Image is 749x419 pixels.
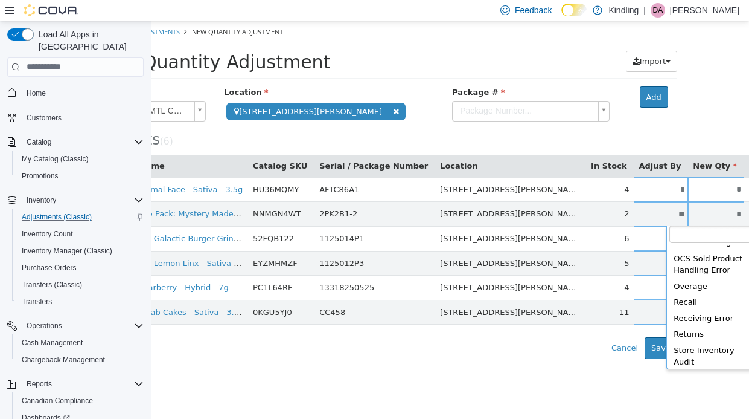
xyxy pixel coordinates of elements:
a: Chargeback Management [17,352,110,367]
div: Recall [518,273,610,290]
span: Inventory [27,195,56,205]
input: Dark Mode [561,4,587,16]
button: Cash Management [12,334,148,351]
span: Reports [22,377,144,391]
span: Customers [27,113,62,123]
button: Operations [22,319,67,333]
button: Home [2,84,148,102]
span: Transfers [17,294,144,309]
span: Transfers [22,297,52,307]
a: My Catalog (Classic) [17,152,94,166]
span: Transfers (Classic) [17,278,144,292]
button: Inventory [22,193,61,207]
div: Store Inventory Audit [518,322,610,349]
a: Adjustments (Classic) [17,210,97,224]
a: Cash Management [17,336,88,350]
button: Customers [2,109,148,126]
div: Receiving Error [518,290,610,306]
button: My Catalog (Classic) [12,151,148,167]
span: Purchase Orders [22,263,77,273]
button: Transfers (Classic) [12,276,148,293]
img: Cova [24,4,78,16]
a: Customers [22,111,66,125]
span: Home [22,85,144,100]
span: Canadian Compliance [22,396,93,406]
a: Purchase Orders [17,261,81,275]
a: Transfers (Classic) [17,278,87,292]
p: Kindling [608,3,639,18]
span: Inventory Manager (Classic) [22,246,112,256]
span: Chargeback Management [22,355,105,365]
a: Inventory Manager (Classic) [17,244,117,258]
div: OCS-Sold Product Handling Error [518,230,610,258]
button: Inventory Manager (Classic) [12,242,148,259]
span: Catalog [27,137,51,147]
a: Canadian Compliance [17,394,98,408]
span: Reports [27,379,52,389]
button: Catalog [22,135,56,149]
span: Promotions [22,171,59,181]
span: Home [27,88,46,98]
span: Inventory Count [17,227,144,241]
span: Operations [22,319,144,333]
span: Inventory Manager (Classic) [17,244,144,258]
button: Chargeback Management [12,351,148,368]
a: Transfers [17,294,57,309]
span: Cash Management [17,336,144,350]
span: Canadian Compliance [17,394,144,408]
span: Inventory [22,193,144,207]
button: Catalog [2,134,148,151]
button: Transfers [12,293,148,310]
button: Adjustments (Classic) [12,209,148,226]
button: Purchase Orders [12,259,148,276]
div: Overage [518,258,610,274]
div: Returns [518,305,610,322]
span: Inventory Count [22,229,73,239]
span: Chargeback Management [17,352,144,367]
a: Home [22,86,51,100]
span: Catalog [22,135,144,149]
a: Inventory Count [17,227,78,241]
p: | [643,3,646,18]
span: Customers [22,110,144,125]
span: Transfers (Classic) [22,280,82,290]
button: Inventory Count [12,226,148,242]
span: Load All Apps in [GEOGRAPHIC_DATA] [34,28,144,53]
button: Reports [22,377,57,391]
p: [PERSON_NAME] [670,3,739,18]
a: Promotions [17,169,63,183]
span: DA [653,3,663,18]
span: Operations [27,321,62,331]
span: My Catalog (Classic) [17,152,144,166]
button: Reports [2,375,148,392]
span: Adjustments (Classic) [17,210,144,224]
span: Cash Management [22,338,83,348]
button: Operations [2,317,148,334]
button: Inventory [2,192,148,209]
span: Promotions [17,169,144,183]
span: Purchase Orders [17,261,144,275]
button: Canadian Compliance [12,392,148,409]
span: Adjustments (Classic) [22,212,92,222]
span: Feedback [515,4,552,16]
span: My Catalog (Classic) [22,154,89,164]
div: Daniel Amyotte [651,3,665,18]
button: Promotions [12,167,148,184]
